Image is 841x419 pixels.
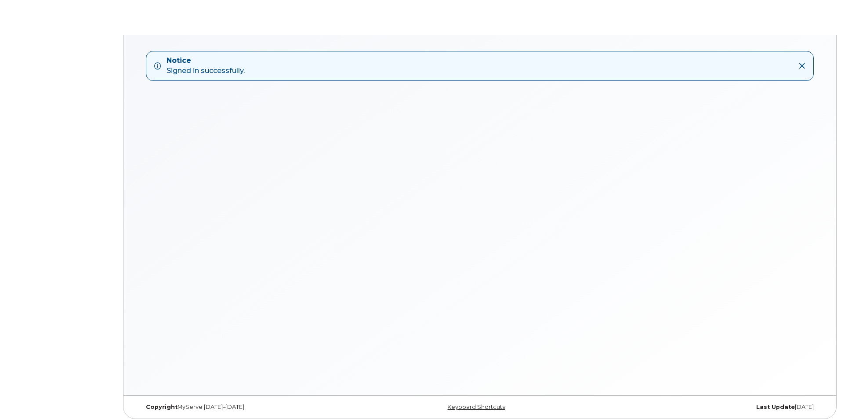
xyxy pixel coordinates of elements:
strong: Last Update [756,404,795,410]
a: Keyboard Shortcuts [447,404,505,410]
div: [DATE] [593,404,820,411]
div: Signed in successfully. [167,56,245,76]
strong: Copyright [146,404,178,410]
strong: Notice [167,56,245,66]
div: MyServe [DATE]–[DATE] [139,404,366,411]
